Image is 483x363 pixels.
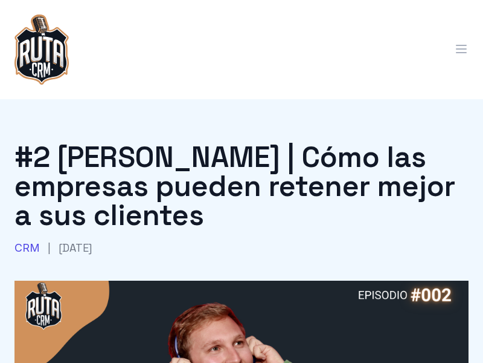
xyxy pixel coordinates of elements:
span: #2 [PERSON_NAME] | Cómo las empresas pueden retener mejor a sus clientes [14,139,455,234]
a: CRM [14,241,40,254]
li: | [48,240,51,257]
img: rutacrm-logo [14,15,69,85]
li: [DATE] [59,240,92,257]
iframe: Chat Widget [423,305,483,363]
